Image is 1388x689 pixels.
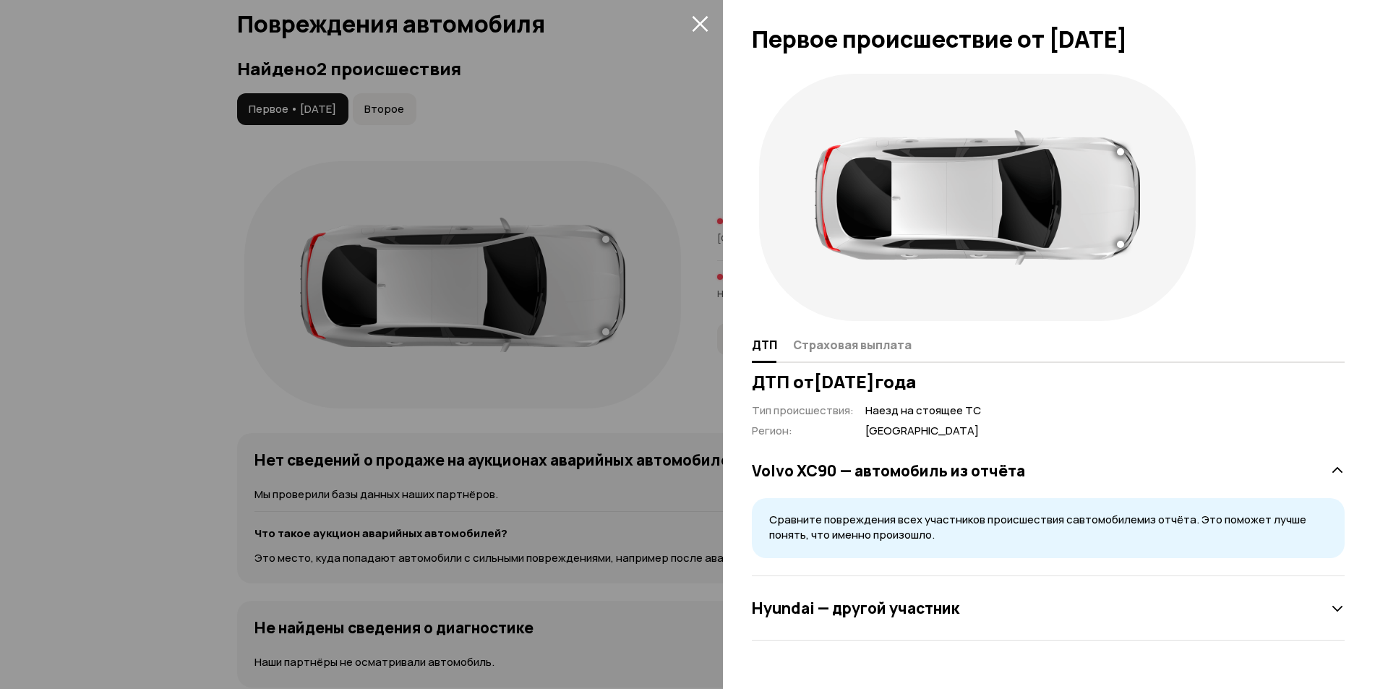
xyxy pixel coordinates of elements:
h3: Volvo XC90 — автомобиль из отчёта [752,461,1025,480]
span: Страховая выплата [793,338,912,352]
span: Наезд на стоящее ТС [865,403,981,419]
h3: Hyundai — другой участник [752,599,959,617]
button: закрыть [688,12,711,35]
span: Регион : [752,423,792,438]
span: ДТП [752,338,777,352]
span: [GEOGRAPHIC_DATA] [865,424,981,439]
span: Тип происшествия : [752,403,854,418]
span: Сравните повреждения всех участников происшествия с автомобилем из отчёта. Это поможет лучше поня... [769,512,1306,542]
h3: ДТП от [DATE] года [752,372,1345,392]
